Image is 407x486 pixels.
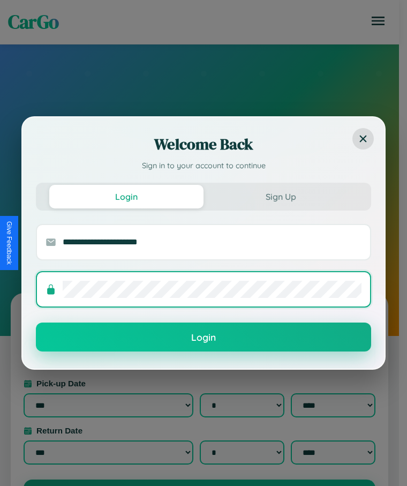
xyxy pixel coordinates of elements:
[36,133,371,155] h2: Welcome Back
[36,323,371,352] button: Login
[5,221,13,265] div: Give Feedback
[49,185,204,208] button: Login
[36,160,371,172] p: Sign in to your account to continue
[204,185,358,208] button: Sign Up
